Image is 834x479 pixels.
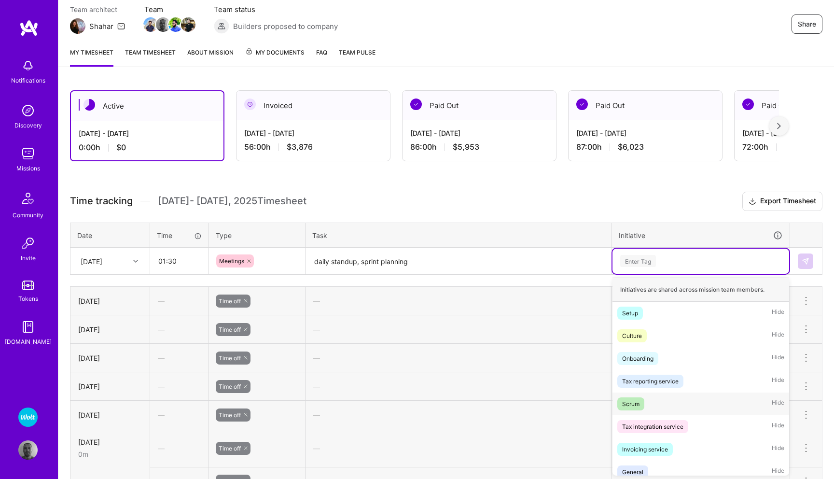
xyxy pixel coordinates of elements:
[71,91,223,121] div: Active
[11,75,45,85] div: Notifications
[70,18,85,34] img: Team Architect
[772,443,784,456] span: Hide
[16,440,40,460] a: User Avatar
[620,254,656,268] div: Enter Tag
[150,288,208,314] div: —
[78,324,142,335] div: [DATE]
[410,142,548,152] div: 86:00 h
[622,422,683,432] div: Tax integration service
[403,91,556,120] div: Paid Out
[219,445,241,452] span: Time off
[150,436,208,461] div: —
[612,374,790,399] div: —
[612,402,790,428] div: —
[612,345,790,371] div: —
[182,16,195,33] a: Team Member Avatar
[287,142,313,152] span: $3,876
[156,17,170,32] img: Team Member Avatar
[157,16,169,33] a: Team Member Avatar
[14,120,42,130] div: Discovery
[777,123,781,129] img: right
[70,4,125,14] span: Team architect
[18,101,38,120] img: discovery
[306,436,612,461] div: —
[622,376,679,386] div: Tax reporting service
[214,18,229,34] img: Builders proposed to company
[158,195,306,207] span: [DATE] - [DATE] , 2025 Timesheet
[306,317,612,342] div: —
[749,197,756,207] i: icon Download
[772,420,784,433] span: Hide
[150,345,208,371] div: —
[219,326,241,333] span: Time off
[151,248,208,274] input: HH:MM
[802,257,809,265] img: Submit
[306,249,611,274] textarea: daily standup, sprint planning
[798,19,816,29] span: Share
[70,47,113,67] a: My timesheet
[81,256,102,266] div: [DATE]
[772,397,784,410] span: Hide
[83,99,95,111] img: Active
[306,288,612,314] div: —
[16,187,40,210] img: Community
[150,317,208,342] div: —
[168,17,183,32] img: Team Member Avatar
[181,17,195,32] img: Team Member Avatar
[19,19,39,37] img: logo
[453,142,479,152] span: $5,953
[18,408,38,427] img: Wolt - Fintech: Payments Expansion Team
[144,16,157,33] a: Team Member Avatar
[209,223,306,248] th: Type
[233,21,338,31] span: Builders proposed to company
[78,449,142,459] div: 0m
[78,353,142,363] div: [DATE]
[79,128,216,139] div: [DATE] - [DATE]
[22,281,34,290] img: tokens
[306,345,612,371] div: —
[410,99,422,110] img: Paid Out
[18,144,38,163] img: teamwork
[16,408,40,427] a: Wolt - Fintech: Payments Expansion Team
[219,383,241,390] span: Time off
[219,354,241,362] span: Time off
[89,21,113,31] div: Shahar
[612,317,790,342] div: —
[245,47,305,58] span: My Documents
[622,331,642,341] div: Culture
[742,99,754,110] img: Paid Out
[244,99,256,110] img: Invoiced
[569,91,722,120] div: Paid Out
[772,329,784,342] span: Hide
[612,288,790,314] div: —
[13,210,43,220] div: Community
[306,374,612,399] div: —
[78,296,142,306] div: [DATE]
[18,294,38,304] div: Tokens
[306,223,612,248] th: Task
[618,142,644,152] span: $6,023
[18,56,38,75] img: bell
[169,16,182,33] a: Team Member Avatar
[144,4,195,14] span: Team
[339,49,375,56] span: Team Pulse
[187,47,234,67] a: About Mission
[772,375,784,388] span: Hide
[622,308,638,318] div: Setup
[143,17,158,32] img: Team Member Avatar
[16,163,40,173] div: Missions
[619,230,783,241] div: Initiative
[742,192,822,211] button: Export Timesheet
[244,128,382,138] div: [DATE] - [DATE]
[339,47,375,67] a: Team Pulse
[125,47,176,67] a: Team timesheet
[244,142,382,152] div: 56:00 h
[133,259,138,264] i: icon Chevron
[78,437,142,447] div: [DATE]
[70,223,150,248] th: Date
[116,142,126,153] span: $0
[576,142,714,152] div: 87:00 h
[79,142,216,153] div: 0:00 h
[792,14,822,34] button: Share
[316,47,327,67] a: FAQ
